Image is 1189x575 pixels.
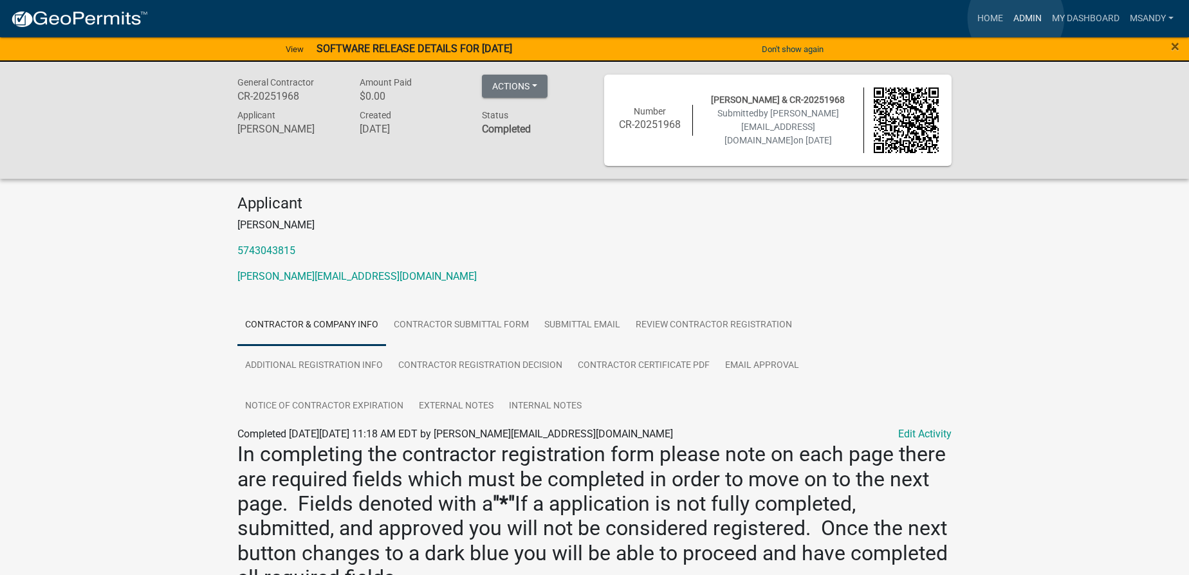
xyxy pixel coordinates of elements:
[482,123,531,135] strong: Completed
[360,110,391,120] span: Created
[391,345,570,387] a: Contractor Registration Decision
[634,106,666,116] span: Number
[570,345,717,387] a: Contractor Certificate PDF
[717,345,807,387] a: Email Approval
[1171,39,1179,54] button: Close
[482,110,508,120] span: Status
[628,305,800,346] a: Review Contractor Registration
[237,428,673,440] span: Completed [DATE][DATE] 11:18 AM EDT by [PERSON_NAME][EMAIL_ADDRESS][DOMAIN_NAME]
[972,6,1008,31] a: Home
[237,270,477,282] a: [PERSON_NAME][EMAIL_ADDRESS][DOMAIN_NAME]
[360,77,412,87] span: Amount Paid
[281,39,309,60] a: View
[237,244,295,257] a: 5743043815
[237,123,340,135] h6: [PERSON_NAME]
[317,42,512,55] strong: SOFTWARE RELEASE DETAILS FOR [DATE]
[237,110,275,120] span: Applicant
[386,305,537,346] a: Contractor Submittal Form
[1047,6,1125,31] a: My Dashboard
[537,305,628,346] a: Submittal Email
[717,108,839,145] span: Submitted on [DATE]
[1008,6,1047,31] a: Admin
[237,345,391,387] a: Additional Registration Info
[874,87,939,153] img: QR code
[237,386,411,427] a: Notice of Contractor Expiration
[757,39,829,60] button: Don't show again
[711,95,845,105] span: [PERSON_NAME] & CR-20251968
[724,108,839,145] span: by [PERSON_NAME][EMAIL_ADDRESS][DOMAIN_NAME]
[360,123,463,135] h6: [DATE]
[1171,37,1179,55] span: ×
[501,386,589,427] a: Internal Notes
[411,386,501,427] a: External Notes
[237,90,340,102] h6: CR-20251968
[237,77,314,87] span: General Contractor
[237,217,952,233] p: [PERSON_NAME]
[1125,6,1179,31] a: msandy
[617,118,683,131] h6: CR-20251968
[482,75,548,98] button: Actions
[898,426,952,442] a: Edit Activity
[237,194,952,213] h4: Applicant
[237,305,386,346] a: Contractor & Company Info
[360,90,463,102] h6: $0.00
